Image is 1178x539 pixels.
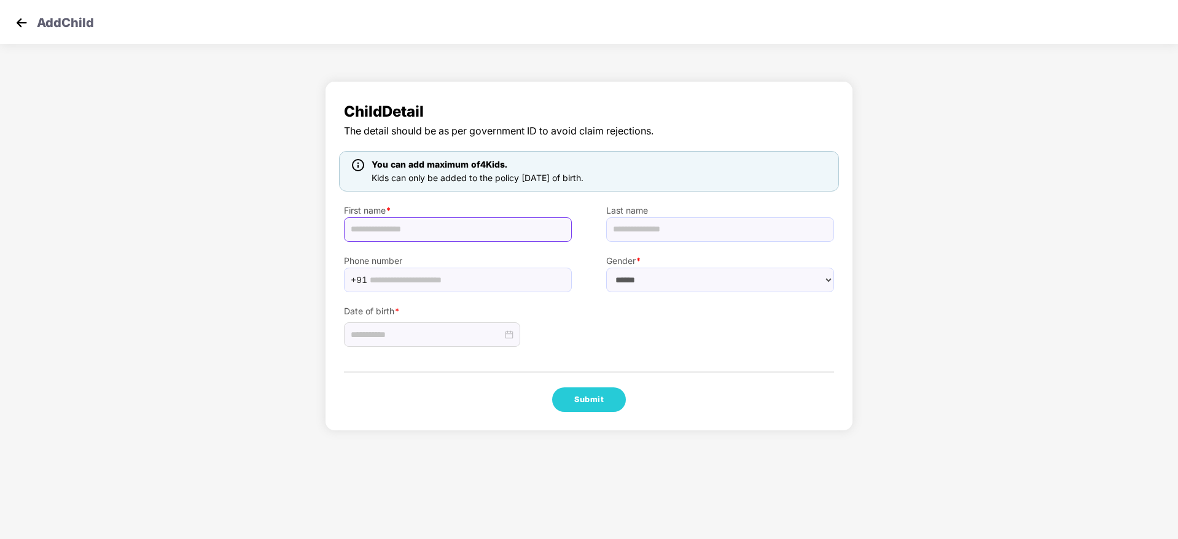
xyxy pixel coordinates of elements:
label: Date of birth [344,304,572,318]
button: Submit [552,387,626,412]
img: icon [352,159,364,171]
span: You can add maximum of 4 Kids. [372,159,507,169]
p: Add Child [37,14,94,28]
label: Phone number [344,254,572,268]
span: Child Detail [344,100,834,123]
span: The detail should be as per government ID to avoid claim rejections. [344,123,834,139]
span: +91 [351,271,367,289]
label: First name [344,204,572,217]
label: Gender [606,254,834,268]
img: svg+xml;base64,PHN2ZyB4bWxucz0iaHR0cDovL3d3dy53My5vcmcvMjAwMC9zdmciIHdpZHRoPSIzMCIgaGVpZ2h0PSIzMC... [12,14,31,32]
span: Kids can only be added to the policy [DATE] of birth. [372,173,583,183]
label: Last name [606,204,834,217]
